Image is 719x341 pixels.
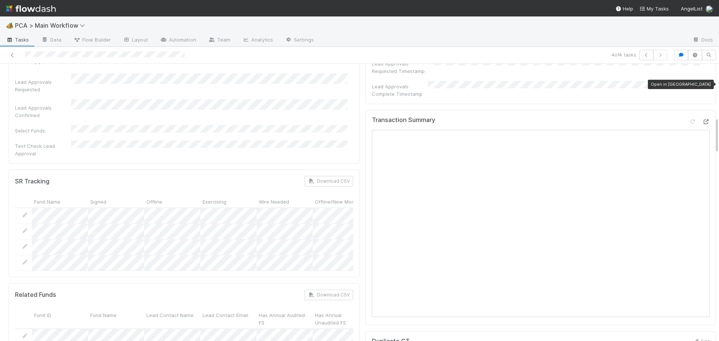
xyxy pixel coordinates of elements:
[304,290,353,300] button: Download CSV
[372,116,435,124] h5: Transaction Summary
[200,195,257,207] div: Exercising
[6,36,29,43] span: Tasks
[15,22,89,29] span: PCA > Main Workflow
[88,195,144,207] div: Signed
[32,309,88,328] div: Fund ID
[257,309,313,328] div: Has Annual Audited FS
[88,309,144,328] div: Fund Name
[200,309,257,328] div: Lead Contact Email
[304,176,353,186] button: Download CSV
[154,34,202,46] a: Automation
[313,309,369,328] div: Has Annual Unaudited FS
[615,5,633,12] div: Help
[372,83,428,98] div: Lead Approvals Complete Timestamp
[686,34,719,46] a: Docs
[257,195,313,207] div: Wire Needed
[15,291,56,299] h5: Related Funds
[6,22,13,28] span: 🏕️
[144,309,200,328] div: Lead Contact Name
[279,34,320,46] a: Settings
[117,34,154,46] a: Layout
[639,5,669,12] a: My Tasks
[15,104,71,119] div: Lead Approvals Confirmed
[15,142,71,157] div: Test Check Lead Approval
[144,195,200,207] div: Offline
[67,34,117,46] a: Flow Builder
[706,5,713,13] img: avatar_030f5503-c087-43c2-95d1-dd8963b2926c.png
[32,195,88,207] div: Fund Name
[236,34,279,46] a: Analytics
[639,6,669,12] span: My Tasks
[372,60,428,75] div: Lead Approvals Requested Timestamp
[15,78,71,93] div: Lead Approvals Requested
[612,51,636,58] span: 4 of 4 tasks
[202,34,236,46] a: Team
[73,36,111,43] span: Flow Builder
[313,195,369,207] div: Offline/New Money
[15,127,71,134] div: Select Funds:
[35,34,67,46] a: Data
[681,6,703,12] span: AngelList
[6,2,56,15] img: logo-inverted-e16ddd16eac7371096b0.svg
[15,178,49,185] h5: SR Tracking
